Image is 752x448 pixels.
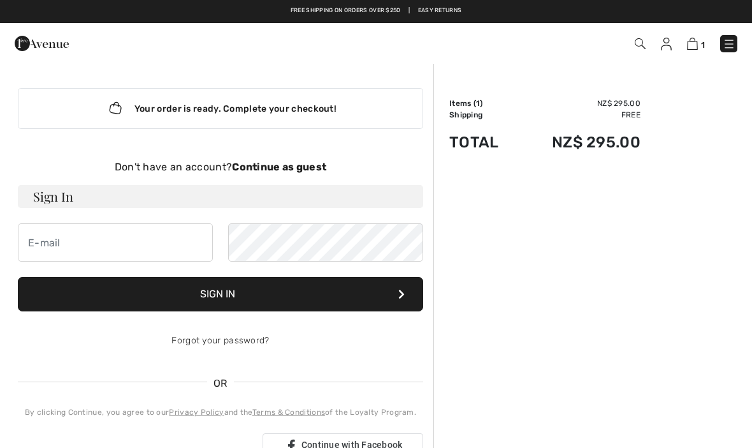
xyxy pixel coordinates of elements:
a: Privacy Policy [169,408,224,417]
img: My Info [661,38,672,50]
span: 1 [476,99,480,108]
strong: Continue as guest [232,161,326,173]
div: By clicking Continue, you agree to our and the of the Loyalty Program. [18,407,423,418]
img: Search [635,38,646,49]
img: 1ère Avenue [15,31,69,56]
a: Forgot your password? [171,335,269,346]
div: Don't have an account? [18,160,423,175]
span: OR [207,376,234,391]
input: E-mail [18,223,213,262]
h3: Sign In [18,185,423,208]
span: 1 [701,40,705,50]
td: Items ( ) [449,98,517,109]
a: 1 [687,36,705,51]
a: Easy Returns [418,6,462,15]
button: Sign In [18,277,423,311]
td: Free [517,109,640,121]
td: NZ$ 295.00 [517,121,640,164]
a: Terms & Conditions [252,408,325,417]
img: Menu [723,38,735,50]
span: | [409,6,410,15]
a: 1ère Avenue [15,36,69,49]
td: Shipping [449,109,517,121]
td: NZ$ 295.00 [517,98,640,109]
div: Your order is ready. Complete your checkout! [18,88,423,129]
td: Total [449,121,517,164]
a: Free shipping on orders over $250 [291,6,401,15]
img: Shopping Bag [687,38,698,50]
